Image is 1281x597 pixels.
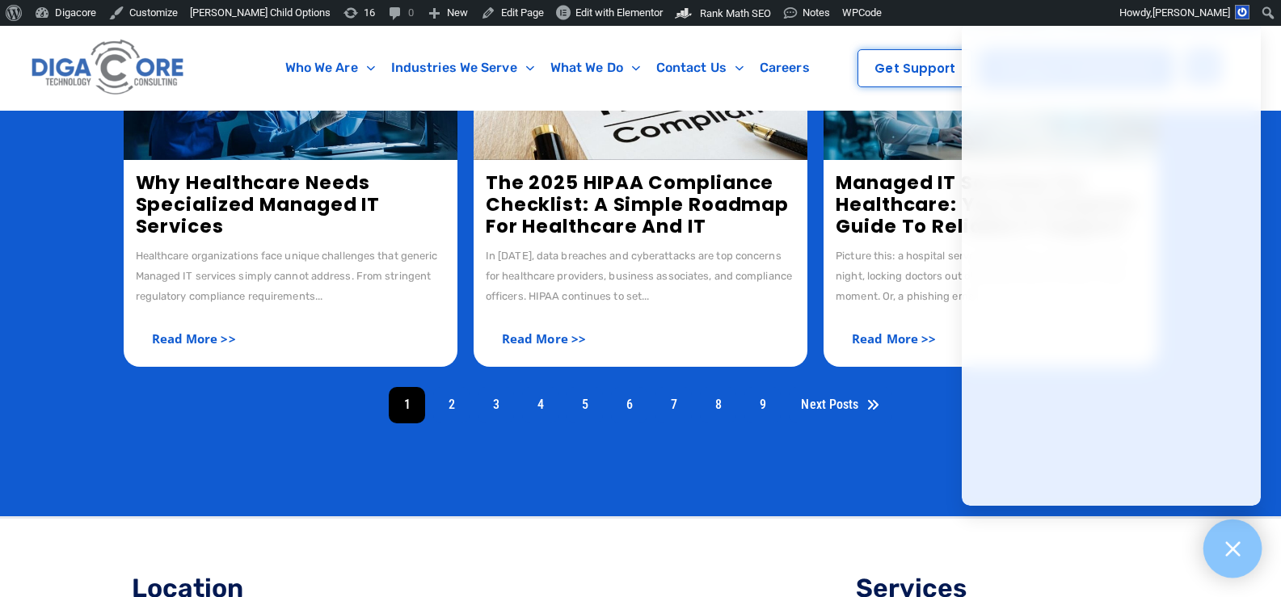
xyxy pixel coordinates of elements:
[858,49,972,87] a: Get Support
[575,6,663,19] span: Edit with Elementor
[522,387,558,423] a: 4
[611,387,647,423] a: 6
[836,170,1136,239] a: Managed IT Services for Healthcare: You’re Complete Guide to Reliable IT Support
[136,170,381,239] a: Why Healthcare Needs Specialized Managed IT Services
[478,387,514,423] a: 3
[486,322,602,355] a: Read More >>
[789,387,891,423] a: Next Posts
[700,387,736,423] a: 8
[567,387,603,423] a: 5
[256,49,839,86] nav: Menu
[542,49,648,86] a: What We Do
[836,246,1145,306] div: Picture this: a hospital server goes down in the middle of the night, locking doctors out of medi...
[744,387,781,423] a: 9
[752,49,818,86] a: Careers
[383,49,542,86] a: Industries We Serve
[486,170,789,239] a: The 2025 HIPAA Compliance Checklist: A Simple Roadmap for Healthcare and IT
[962,21,1261,506] iframe: Chatgenie Messenger
[136,322,252,355] a: Read More >>
[655,387,692,423] a: 7
[874,62,955,74] span: Get Support
[277,49,383,86] a: Who We Are
[486,246,795,306] div: In [DATE], data breaches and cyberattacks are top concerns for healthcare providers, business ass...
[433,387,470,423] a: 2
[27,34,189,102] img: Digacore logo 1
[389,387,425,423] span: 1
[648,49,752,86] a: Contact Us
[836,322,952,355] a: Read More >>
[136,246,445,306] div: Healthcare organizations face unique challenges that generic Managed IT services simply cannot ad...
[700,7,771,19] span: Rank Math SEO
[1152,6,1230,19] span: [PERSON_NAME]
